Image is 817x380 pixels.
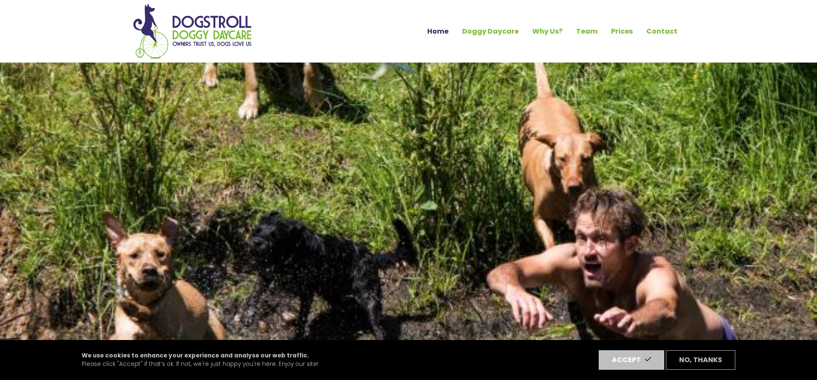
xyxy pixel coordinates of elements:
[599,350,664,370] button: Accept
[455,24,526,39] a: Doggy Daycare
[82,351,309,360] strong: We use cookies to enhance your experience and analyse our web traffic.
[604,24,640,39] a: Prices
[420,24,455,39] a: Home
[82,351,318,369] p: Please click "Accept" if that’s ok. If not, we're just happy you're here. Enjoy our site!
[666,350,735,370] button: No, thanks
[569,24,604,39] a: Team
[526,24,569,39] a: Why Us?
[133,3,252,59] img: Home
[640,24,684,39] a: Contact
